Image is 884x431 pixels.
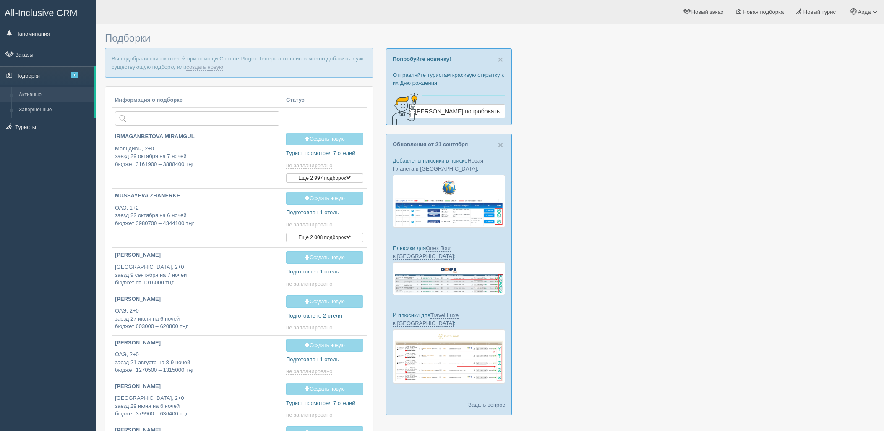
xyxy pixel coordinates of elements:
p: IRMAGANBETOVA MIRAMGUL [115,133,279,141]
span: не запланировано [286,368,332,375]
p: [GEOGRAPHIC_DATA], 2+0 заезд 29 июня на 6 ночей бюджет 379900 – 636400 тңг [115,394,279,418]
a: [PERSON_NAME] ОАЭ, 2+0заезд 27 июля на 6 ночейбюджет 603000 – 620800 тңг [112,292,283,334]
p: Мальдивы, 2+0 заезд 29 октября на 7 ночей бюджет 3161900 – 3888400 тңг [115,145,279,168]
a: [PERSON_NAME] [GEOGRAPHIC_DATA], 2+0заезд 29 июня на 6 ночейбюджет 379900 – 636400 тңг [112,379,283,422]
p: [PERSON_NAME] [115,295,279,303]
p: ОАЭ, 2+0 заезд 27 июля на 6 ночей бюджет 603000 – 620800 тңг [115,307,279,331]
a: MUSSAYEVA ZHANERKE ОАЭ, 1+2заезд 22 октября на 6 ночейбюджет 3980700 – 4344100 тңг [112,189,283,234]
button: Close [498,55,503,64]
p: MUSSAYEVA ZHANERKE [115,192,279,200]
p: Подготовлен 1 отель [286,209,363,217]
button: Ещё 2 008 подборок [286,233,363,242]
span: All-Inclusive CRM [5,8,78,18]
p: Турист посмотрел 7 отелей [286,150,363,158]
a: не запланировано [286,368,334,375]
a: не запланировано [286,281,334,287]
span: × [498,55,503,64]
a: [PERSON_NAME] ОАЭ, 2+0заезд 21 августа на 8-9 ночейбюджет 1270500 – 1315000 тңг [112,336,283,378]
a: All-Inclusive CRM [0,0,96,24]
button: Close [498,140,503,149]
span: не запланировано [286,324,332,331]
img: creative-idea-2907357.png [386,92,420,126]
p: Турист посмотрел 7 отелей [286,399,363,407]
a: Создать новую [286,251,363,264]
p: [PERSON_NAME] [115,383,279,391]
p: [GEOGRAPHIC_DATA], 2+0 заезд 9 сентября на 7 ночей бюджет от 1016000 тңг [115,263,279,287]
a: Новая Планета в [GEOGRAPHIC_DATA] [393,158,483,172]
p: И плюсики для : [393,311,505,327]
a: не запланировано [286,324,334,331]
span: не запланировано [286,412,332,418]
p: ОАЭ, 2+0 заезд 21 августа на 8-9 ночей бюджет 1270500 – 1315000 тңг [115,351,279,374]
a: Создать новую [286,383,363,395]
a: Задать вопрос [468,401,505,409]
button: Ещё 2 997 подборок [286,173,363,183]
p: Попробуйте новинку! [393,55,505,63]
p: Отправляйте туристам красивую открытку к их Дню рождения [393,71,505,87]
img: new-planet-%D0%BF%D1%96%D0%B4%D0%B1%D1%96%D1%80%D0%BA%D0%B0-%D1%81%D1%80%D0%BC-%D0%B4%D0%BB%D1%8F... [393,175,505,228]
a: Обновления от 21 сентября [393,141,468,147]
span: не запланировано [286,281,332,287]
p: Подготовлен 1 отель [286,268,363,276]
a: Travel Luxe в [GEOGRAPHIC_DATA] [393,312,459,327]
span: Новый заказ [691,9,723,15]
a: Onex Tour в [GEOGRAPHIC_DATA] [393,245,454,260]
a: создать новую [186,64,223,71]
input: Поиск по стране или туристу [115,111,279,126]
span: Подборки [105,32,150,44]
a: Создать новую [286,339,363,352]
a: IRMAGANBETOVA MIRAMGUL Мальдивы, 2+0заезд 29 октября на 7 ночейбюджет 3161900 – 3888400 тңг [112,129,283,175]
a: Создать новую [286,192,363,205]
p: ОАЭ, 1+2 заезд 22 октября на 6 ночей бюджет 3980700 – 4344100 тңг [115,204,279,228]
p: [PERSON_NAME] [115,251,279,259]
p: Добавлены плюсики в поиске : [393,157,505,173]
th: Статус [283,93,367,108]
img: travel-luxe-%D0%BF%D0%BE%D0%B4%D0%B1%D0%BE%D1%80%D0%BA%D0%B0-%D1%81%D1%80%D0%BC-%D0%B4%D0%BB%D1%8... [393,329,505,384]
a: Завершённые [15,102,94,118]
a: не запланировано [286,162,334,169]
p: [PERSON_NAME] [115,339,279,347]
img: onex-tour-proposal-crm-for-travel-agency.png [393,262,505,295]
a: не запланировано [286,221,334,228]
span: 1 [71,72,78,78]
a: Создать новую [286,133,363,145]
span: не запланировано [286,162,332,169]
a: не запланировано [286,412,334,418]
p: Подготовлен 1 отель [286,356,363,364]
a: [PERSON_NAME] попробовать [409,104,505,118]
p: Плюсики для : [393,244,505,260]
a: Создать новую [286,295,363,308]
span: Новый турист [803,9,838,15]
span: × [498,140,503,150]
p: Вы подобрали список отелей при помощи Chrome Plugin. Теперь этот список можно добавить в уже суще... [105,48,373,77]
span: Аида [858,9,871,15]
a: [PERSON_NAME] [GEOGRAPHIC_DATA], 2+0заезд 9 сентября на 7 ночейбюджет от 1016000 тңг [112,248,283,290]
p: Подготовлено 2 отеля [286,312,363,320]
th: Информация о подборке [112,93,283,108]
span: Новая подборка [743,9,784,15]
a: Активные [15,87,94,102]
span: не запланировано [286,221,332,228]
